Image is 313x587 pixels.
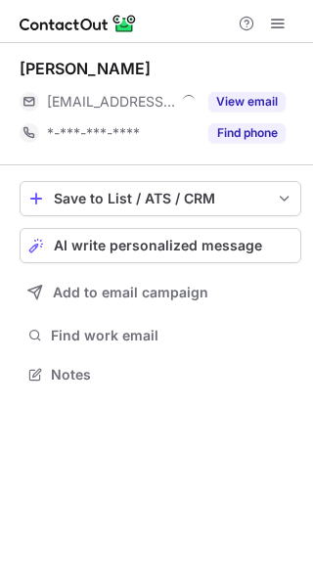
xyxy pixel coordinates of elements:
span: [EMAIL_ADDRESS][DOMAIN_NAME] [47,93,175,111]
div: [PERSON_NAME] [20,59,151,78]
span: Find work email [51,327,293,344]
span: Add to email campaign [53,285,208,300]
button: Notes [20,361,301,388]
button: Find work email [20,322,301,349]
button: Reveal Button [208,123,286,143]
div: Save to List / ATS / CRM [54,191,267,206]
button: Add to email campaign [20,275,301,310]
button: save-profile-one-click [20,181,301,216]
img: ContactOut v5.3.10 [20,12,137,35]
span: AI write personalized message [54,238,262,253]
span: Notes [51,366,293,384]
button: AI write personalized message [20,228,301,263]
button: Reveal Button [208,92,286,112]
